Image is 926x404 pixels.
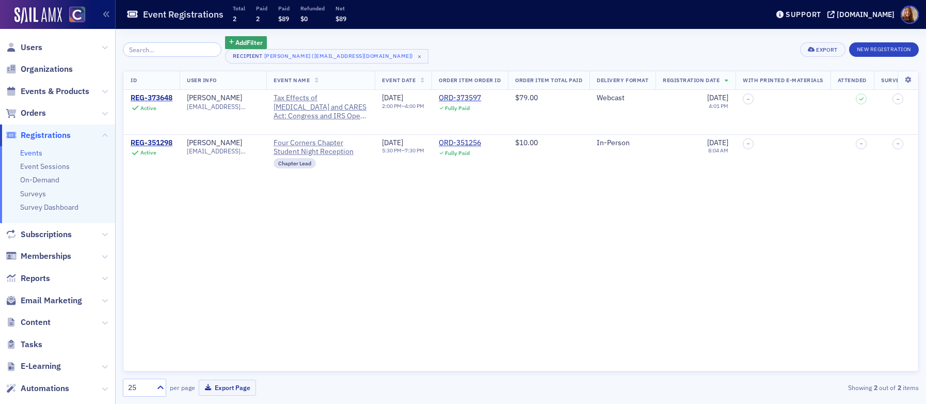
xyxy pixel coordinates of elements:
span: 2 [233,14,236,23]
div: [DOMAIN_NAME] [837,10,895,19]
span: 2 [256,14,260,23]
span: Tasks [21,339,42,350]
div: Active [140,105,156,112]
a: REG-373648 [131,94,172,103]
span: Profile [901,6,919,24]
a: Events [20,148,42,158]
button: New Registration [849,42,919,57]
span: Order Item Order ID [439,76,501,84]
span: [DATE] [707,93,728,102]
span: Registrations [21,130,71,141]
a: Event Sessions [20,162,70,171]
div: Active [140,149,156,156]
span: [EMAIL_ADDRESS][DOMAIN_NAME] [187,147,259,155]
span: Users [21,42,42,53]
button: [DOMAIN_NAME] [827,11,898,18]
span: Reports [21,273,50,284]
strong: 2 [896,383,903,392]
span: [DATE] [707,138,728,147]
img: SailAMX [69,7,85,23]
span: Memberships [21,251,71,262]
span: Delivery Format [597,76,648,84]
a: [PERSON_NAME] [187,94,242,103]
div: Export [816,47,837,53]
span: [EMAIL_ADDRESS][DOMAIN_NAME] [187,103,259,111]
div: [PERSON_NAME] ([EMAIL_ADDRESS][DOMAIN_NAME]) [264,51,413,61]
span: Add Filter [235,38,263,47]
time: 8:04 AM [708,147,728,154]
a: View Homepage [62,7,85,24]
a: Subscriptions [6,229,72,240]
div: – [382,103,424,110]
time: 4:01 PM [709,102,728,110]
a: ORD-373597 [439,94,481,103]
a: Tax Effects of [MEDICAL_DATA] and CARES Act: Congress and IRS Open the Floodgates [274,94,368,121]
a: Memberships [6,251,71,262]
span: × [415,52,424,61]
span: With Printed E-Materials [743,76,823,84]
a: REG-351298 [131,138,172,148]
span: $79.00 [515,93,538,102]
div: Recipient [233,53,263,59]
span: – [897,96,900,102]
span: Event Date [382,76,416,84]
span: Organizations [21,64,73,75]
a: Organizations [6,64,73,75]
div: In-Person [597,138,648,148]
a: Automations [6,383,69,394]
span: Subscriptions [21,229,72,240]
time: 2:00 PM [382,102,402,110]
span: Tax Effects of Coronavirus and CARES Act: Congress and IRS Open the Floodgates [274,94,368,121]
span: $0 [300,14,308,23]
span: [DATE] [382,138,403,147]
a: Email Marketing [6,295,82,306]
span: E-Learning [21,361,61,372]
span: – [747,96,750,102]
span: – [860,141,863,147]
time: 4:00 PM [405,102,424,110]
div: Chapter Lead [274,158,316,168]
button: AddFilter [225,36,267,49]
p: Total [233,5,245,12]
span: Four Corners Chapter Student Night Reception [274,138,368,157]
p: Refunded [300,5,325,12]
div: Fully Paid [445,150,470,157]
a: Tasks [6,339,42,350]
input: Search… [123,42,221,57]
span: Survey [881,76,903,84]
a: Events & Products [6,86,89,97]
p: Net [336,5,346,12]
div: Webcast [597,94,648,103]
span: $89 [278,14,289,23]
img: SailAMX [14,7,62,24]
span: Event Name [274,76,310,84]
a: On-Demand [20,175,59,184]
span: – [897,141,900,147]
label: per page [170,383,195,392]
div: 25 [128,382,151,393]
h1: Event Registrations [143,8,223,21]
a: Users [6,42,42,53]
div: Fully Paid [445,105,470,112]
a: Registrations [6,130,71,141]
button: Recipient[PERSON_NAME] ([EMAIL_ADDRESS][DOMAIN_NAME])× [225,49,428,64]
div: – [382,147,424,154]
a: E-Learning [6,361,61,372]
span: – [747,141,750,147]
span: Events & Products [21,86,89,97]
a: [PERSON_NAME] [187,138,242,148]
span: Order Item Total Paid [515,76,582,84]
a: Reports [6,273,50,284]
span: Automations [21,383,69,394]
a: ORD-351256 [439,138,481,148]
a: New Registration [849,44,919,53]
span: $89 [336,14,346,23]
p: Paid [256,5,267,12]
span: [DATE] [382,93,403,102]
div: Showing out of items [661,383,919,392]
